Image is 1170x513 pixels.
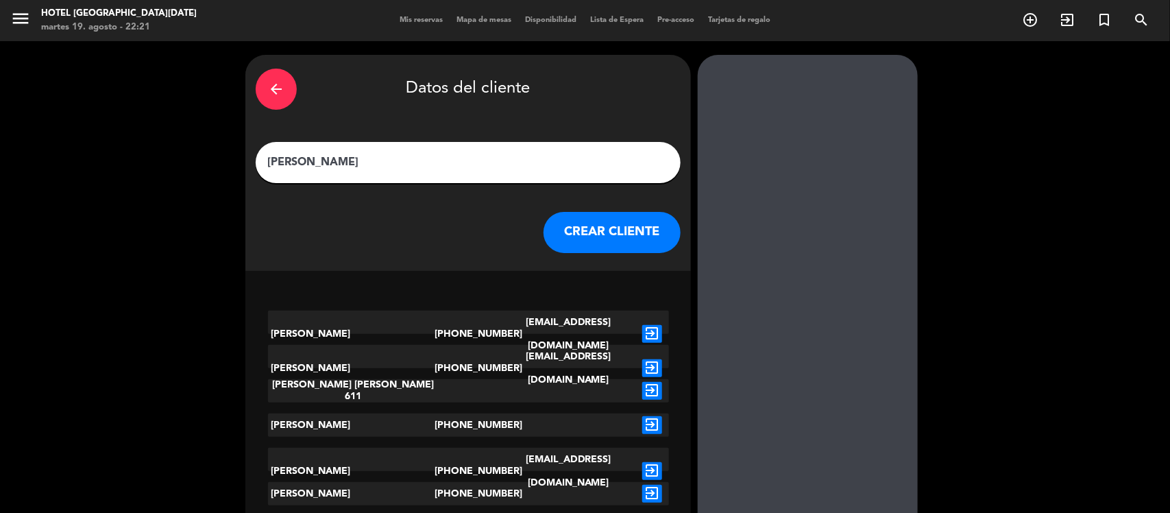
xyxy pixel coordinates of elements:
[393,16,450,24] span: Mis reservas
[268,482,435,505] div: [PERSON_NAME]
[268,379,435,403] div: [PERSON_NAME] [PERSON_NAME] 611
[268,81,284,97] i: arrow_back
[1059,12,1075,28] i: exit_to_app
[450,16,518,24] span: Mapa de mesas
[268,414,435,437] div: [PERSON_NAME]
[583,16,650,24] span: Lista de Espera
[518,16,583,24] span: Disponibilidad
[435,448,502,494] div: [PHONE_NUMBER]
[544,212,681,253] button: CREAR CLIENTE
[642,485,662,503] i: exit_to_app
[268,345,435,392] div: [PERSON_NAME]
[642,462,662,480] i: exit_to_app
[650,16,701,24] span: Pre-acceso
[1133,12,1149,28] i: search
[41,7,197,21] div: Hotel [GEOGRAPHIC_DATA][DATE]
[435,482,502,505] div: [PHONE_NUMBER]
[10,8,31,34] button: menu
[435,311,502,357] div: [PHONE_NUMBER]
[701,16,777,24] span: Tarjetas de regalo
[642,325,662,343] i: exit_to_app
[642,416,662,434] i: exit_to_app
[256,65,681,113] div: Datos del cliente
[1096,12,1112,28] i: turned_in_not
[502,345,635,392] div: [EMAIL_ADDRESS][DOMAIN_NAME]
[41,21,197,34] div: martes 19. agosto - 22:21
[642,359,662,377] i: exit_to_app
[642,382,662,400] i: exit_to_app
[10,8,31,29] i: menu
[502,448,635,494] div: [EMAIL_ADDRESS][DOMAIN_NAME]
[268,448,435,494] div: [PERSON_NAME]
[1022,12,1038,28] i: add_circle_outline
[268,311,435,357] div: [PERSON_NAME]
[266,153,670,172] input: Escriba nombre, correo electrónico o número de teléfono...
[435,414,502,437] div: [PHONE_NUMBER]
[502,311,635,357] div: [EMAIL_ADDRESS][DOMAIN_NAME]
[435,345,502,392] div: [PHONE_NUMBER]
